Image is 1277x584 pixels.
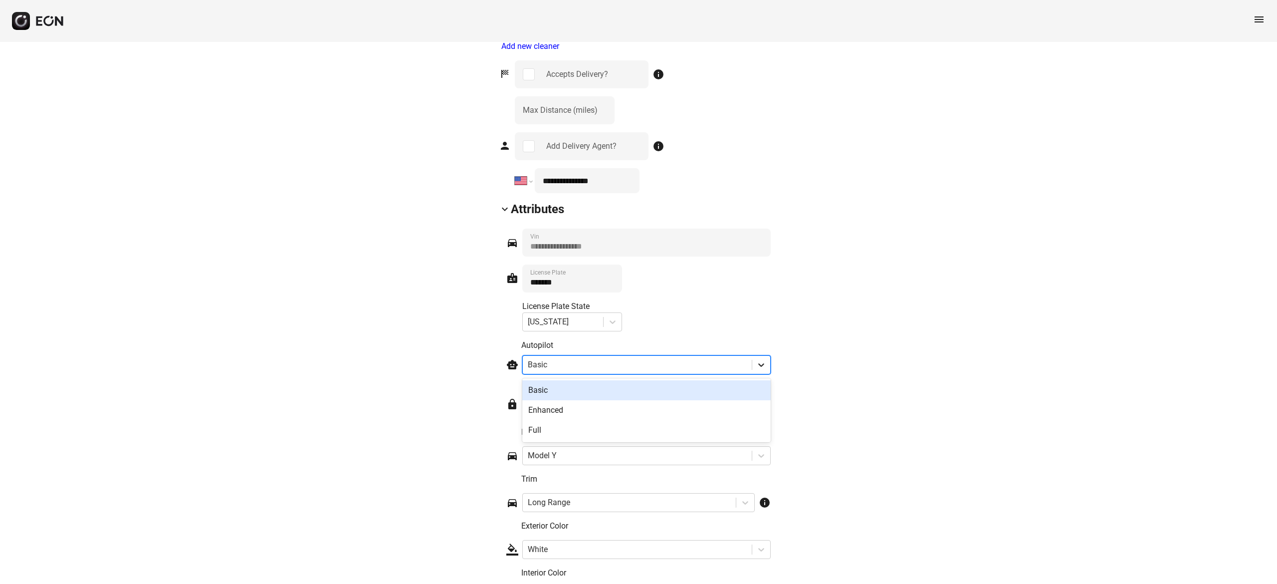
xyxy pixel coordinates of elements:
div: Full [522,420,771,440]
span: smart_toy [506,359,518,371]
p: Trim [521,473,771,485]
span: person [499,140,511,152]
p: Exterior Color [521,520,771,532]
span: sports_score [499,68,511,80]
p: Model [521,426,771,438]
div: Enhanced [522,400,771,420]
h2: Attributes [511,201,564,217]
p: Autopilot [521,339,771,351]
span: directions_car [506,450,518,462]
div: Basic [522,380,771,400]
div: Accepts Delivery? [546,68,608,80]
span: directions_car [506,237,518,249]
span: lock [506,398,518,410]
div: Add Delivery Agent? [546,140,617,152]
p: Interior Color [521,567,771,579]
span: info [759,497,771,509]
span: badge [506,272,518,284]
span: directions_car [506,497,518,509]
span: info [652,68,664,80]
span: menu [1253,13,1265,25]
div: License Plate State [522,300,622,312]
span: keyboard_arrow_down [499,203,511,215]
label: License Plate [530,269,566,277]
span: format_color_fill [506,544,518,556]
label: Max Distance (miles) [523,104,598,116]
div: Add new cleaner [501,40,778,52]
span: info [652,140,664,152]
